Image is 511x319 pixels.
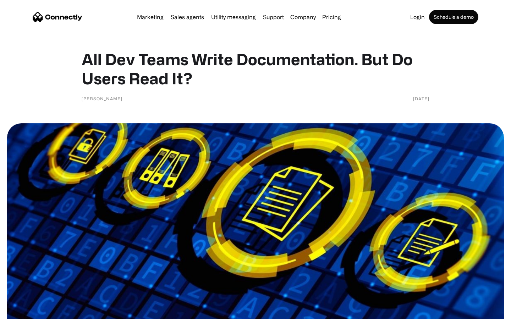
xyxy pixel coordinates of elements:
[7,307,43,317] aside: Language selected: English
[82,95,122,102] div: [PERSON_NAME]
[208,14,259,20] a: Utility messaging
[290,12,316,22] div: Company
[14,307,43,317] ul: Language list
[413,95,429,102] div: [DATE]
[168,14,207,20] a: Sales agents
[260,14,287,20] a: Support
[134,14,166,20] a: Marketing
[319,14,344,20] a: Pricing
[429,10,478,24] a: Schedule a demo
[82,50,429,88] h1: All Dev Teams Write Documentation. But Do Users Read It?
[407,14,428,20] a: Login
